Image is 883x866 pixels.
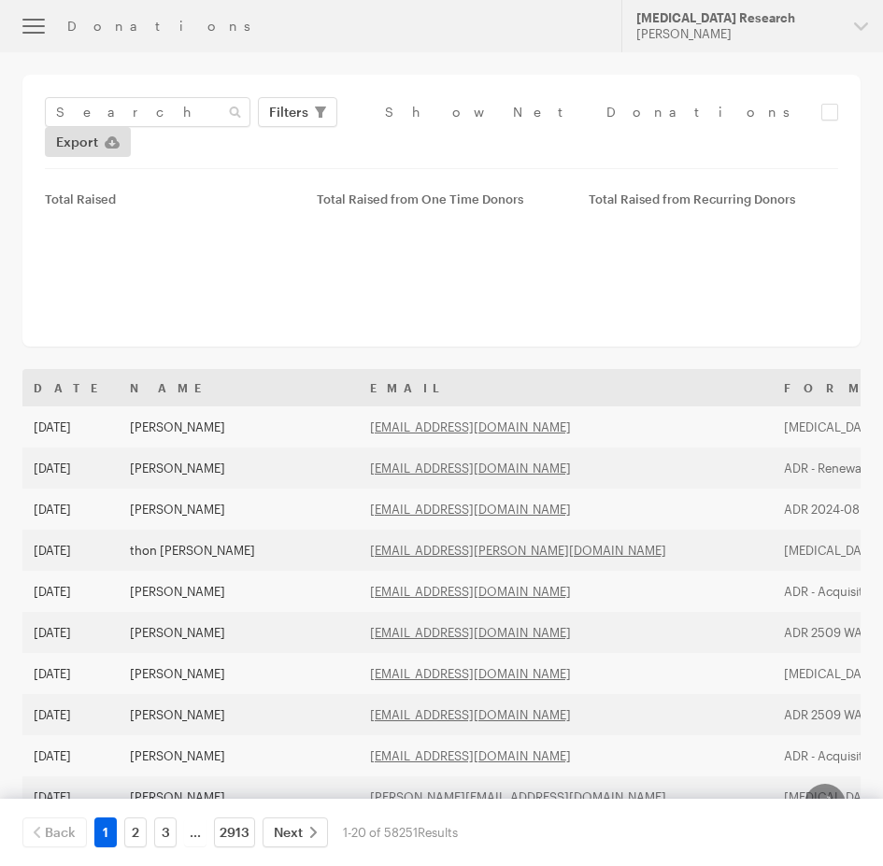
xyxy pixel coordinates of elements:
a: 2913 [214,817,255,847]
td: [PERSON_NAME] [119,694,359,735]
a: [EMAIL_ADDRESS][DOMAIN_NAME] [370,666,571,681]
td: [PERSON_NAME] [119,776,359,817]
td: [PERSON_NAME] [119,571,359,612]
td: [PERSON_NAME] [119,447,359,489]
div: 1-20 of 58251 [343,817,458,847]
input: Search Name & Email [45,97,250,127]
td: [DATE] [22,530,119,571]
a: [EMAIL_ADDRESS][DOMAIN_NAME] [370,461,571,476]
div: [PERSON_NAME] [636,26,839,42]
td: [DATE] [22,406,119,447]
td: [DATE] [22,653,119,694]
div: Total Raised [45,192,294,206]
a: [PERSON_NAME][EMAIL_ADDRESS][DOMAIN_NAME] [370,789,666,804]
th: Date [22,369,119,406]
button: Filters [258,97,337,127]
td: [PERSON_NAME] [119,612,359,653]
td: [PERSON_NAME] [119,653,359,694]
td: [DATE] [22,447,119,489]
td: [DATE] [22,612,119,653]
a: 2 [124,817,147,847]
div: Total Raised from Recurring Donors [589,192,838,206]
span: Next [274,821,303,844]
a: Next [263,817,328,847]
a: [EMAIL_ADDRESS][DOMAIN_NAME] [370,419,571,434]
th: Name [119,369,359,406]
td: [DATE] [22,776,119,817]
div: [MEDICAL_DATA] Research [636,10,839,26]
th: Email [359,369,773,406]
a: 3 [154,817,177,847]
a: [EMAIL_ADDRESS][PERSON_NAME][DOMAIN_NAME] [370,543,666,558]
a: [EMAIL_ADDRESS][DOMAIN_NAME] [370,502,571,517]
span: Export [56,131,98,153]
a: [EMAIL_ADDRESS][DOMAIN_NAME] [370,707,571,722]
span: Filters [269,101,308,123]
a: [EMAIL_ADDRESS][DOMAIN_NAME] [370,584,571,599]
td: [DATE] [22,735,119,776]
td: thon [PERSON_NAME] [119,530,359,571]
td: [DATE] [22,694,119,735]
a: Export [45,127,131,157]
td: [PERSON_NAME] [119,489,359,530]
span: Results [418,825,458,840]
td: [DATE] [22,489,119,530]
td: [DATE] [22,571,119,612]
a: [EMAIL_ADDRESS][DOMAIN_NAME] [370,625,571,640]
td: [PERSON_NAME] [119,735,359,776]
a: [EMAIL_ADDRESS][DOMAIN_NAME] [370,748,571,763]
td: [PERSON_NAME] [119,406,359,447]
div: Total Raised from One Time Donors [317,192,566,206]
